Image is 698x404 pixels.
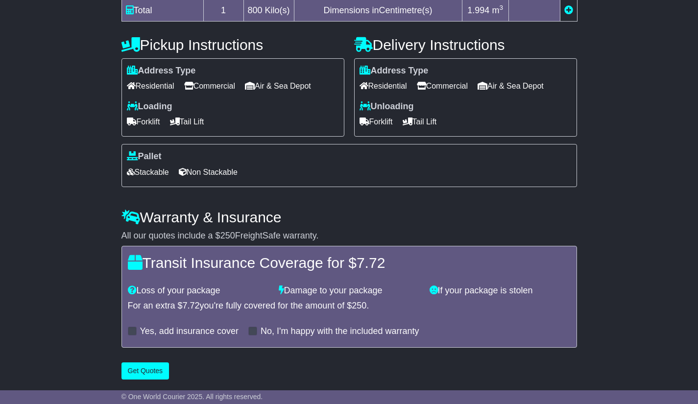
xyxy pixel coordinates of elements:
[123,285,274,296] div: Loss of your package
[170,114,204,129] span: Tail Lift
[184,78,235,94] span: Commercial
[274,285,425,296] div: Damage to your package
[140,326,239,337] label: Yes, add insurance cover
[127,66,196,76] label: Address Type
[357,255,385,271] span: 7.72
[248,5,263,15] span: 800
[127,165,169,180] span: Stackable
[179,165,238,180] span: Non Stackable
[499,4,503,11] sup: 3
[127,101,172,112] label: Loading
[121,231,577,241] div: All our quotes include a $ FreightSafe warranty.
[492,5,503,15] span: m
[183,301,200,310] span: 7.72
[403,114,437,129] span: Tail Lift
[261,326,419,337] label: No, I'm happy with the included warranty
[360,66,429,76] label: Address Type
[360,114,393,129] span: Forklift
[354,37,577,53] h4: Delivery Instructions
[360,78,407,94] span: Residential
[127,114,160,129] span: Forklift
[220,231,235,240] span: 250
[128,301,571,311] div: For an extra $ you're fully covered for the amount of $ .
[121,37,344,53] h4: Pickup Instructions
[564,5,573,15] a: Add new item
[467,5,489,15] span: 1.994
[360,101,414,112] label: Unloading
[245,78,311,94] span: Air & Sea Depot
[352,301,366,310] span: 250
[121,209,577,225] h4: Warranty & Insurance
[425,285,576,296] div: If your package is stolen
[127,78,174,94] span: Residential
[121,362,169,380] button: Get Quotes
[478,78,544,94] span: Air & Sea Depot
[127,151,162,162] label: Pallet
[128,255,571,271] h4: Transit Insurance Coverage for $
[121,393,263,401] span: © One World Courier 2025. All rights reserved.
[417,78,468,94] span: Commercial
